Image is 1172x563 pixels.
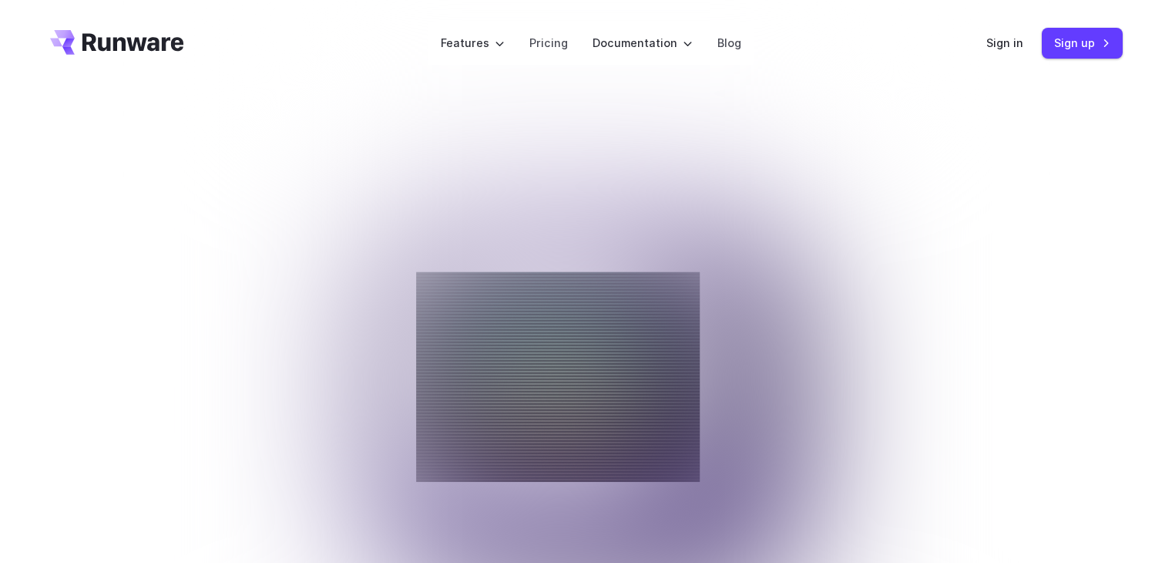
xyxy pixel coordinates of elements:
[986,34,1023,52] a: Sign in
[50,30,184,55] a: Go to /
[529,34,568,52] a: Pricing
[441,34,505,52] label: Features
[1042,28,1123,58] a: Sign up
[717,34,741,52] a: Blog
[593,34,693,52] label: Documentation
